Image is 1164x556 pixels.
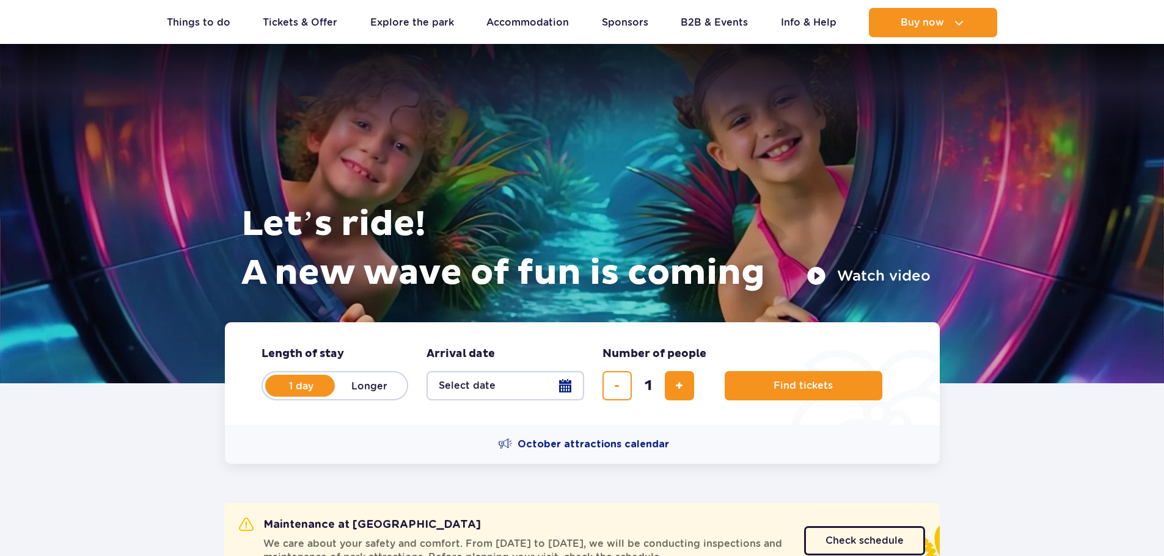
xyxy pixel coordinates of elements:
a: B2B & Events [681,8,748,37]
button: remove ticket [602,371,632,400]
span: Arrival date [426,347,495,361]
a: Info & Help [781,8,836,37]
button: Find tickets [725,371,882,400]
h1: Let’s ride! A new wave of fun is coming [241,200,931,298]
a: Explore the park [370,8,454,37]
form: Planning your visit to Park of Poland [225,322,940,425]
span: October attractions calendar [518,438,669,451]
label: Longer [335,373,404,399]
button: Watch video [807,266,931,286]
h2: Maintenance at [GEOGRAPHIC_DATA] [239,518,481,532]
button: add ticket [665,371,694,400]
input: number of tickets [634,371,663,400]
a: Accommodation [486,8,569,37]
a: Check schedule [804,526,925,555]
button: Buy now [869,8,997,37]
a: October attractions calendar [498,437,669,452]
a: Tickets & Offer [263,8,337,37]
a: Sponsors [602,8,648,37]
span: Buy now [901,17,944,28]
button: Select date [426,371,584,400]
span: Find tickets [774,380,833,391]
span: Number of people [602,347,706,361]
span: Length of stay [262,347,344,361]
label: 1 day [266,373,336,399]
a: Things to do [167,8,230,37]
span: Check schedule [825,536,904,546]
